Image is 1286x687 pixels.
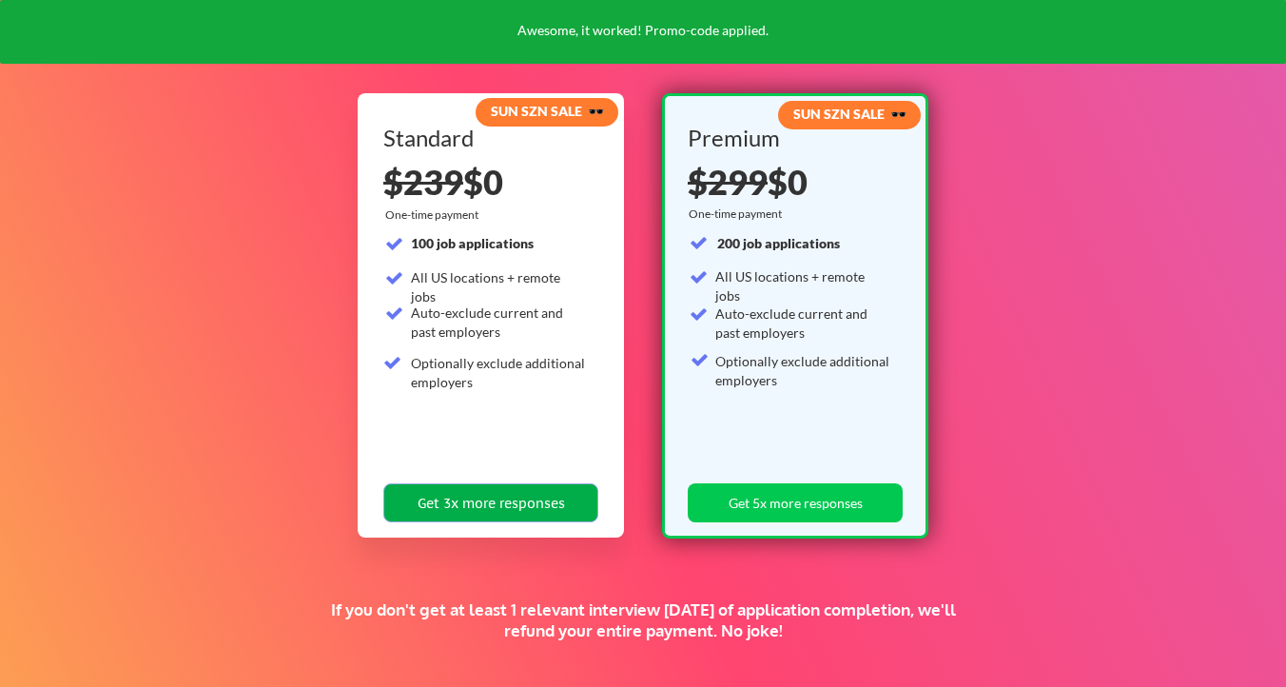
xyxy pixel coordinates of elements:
[411,304,587,341] div: Auto-exclude current and past employers
[793,106,906,122] strong: SUN SZN SALE 🕶️
[383,127,592,149] div: Standard
[383,483,598,522] button: Get 3x more responses
[688,483,903,522] button: Get 5x more responses
[689,206,788,222] div: One-time payment
[491,103,604,119] strong: SUN SZN SALE 🕶️
[688,161,768,203] s: $299
[383,161,463,203] s: $239
[688,165,896,199] div: $0
[383,165,598,199] div: $0
[717,235,840,251] strong: 200 job applications
[411,235,534,251] strong: 100 job applications
[715,352,891,389] div: Optionally exclude additional employers
[411,268,587,305] div: All US locations + remote jobs
[715,304,891,342] div: Auto-exclude current and past employers
[411,354,587,391] div: Optionally exclude additional employers
[715,267,891,304] div: All US locations + remote jobs
[688,127,896,149] div: Premium
[330,599,956,641] div: If you don't get at least 1 relevant interview [DATE] of application completion, we'll refund you...
[385,207,484,223] div: One-time payment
